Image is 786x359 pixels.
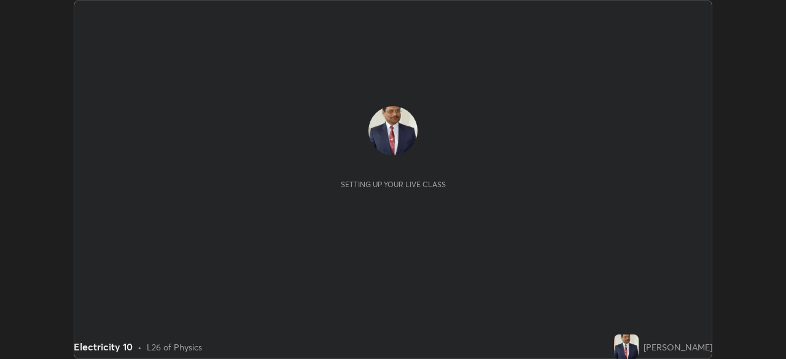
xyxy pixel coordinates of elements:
[644,341,712,353] div: [PERSON_NAME]
[614,334,639,359] img: 9bdbc966e13c4c759748ff356524ac4f.jpg
[147,341,202,353] div: L26 of Physics
[138,341,142,353] div: •
[341,180,446,189] div: Setting up your live class
[368,106,418,155] img: 9bdbc966e13c4c759748ff356524ac4f.jpg
[74,339,133,354] div: Electricity 10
